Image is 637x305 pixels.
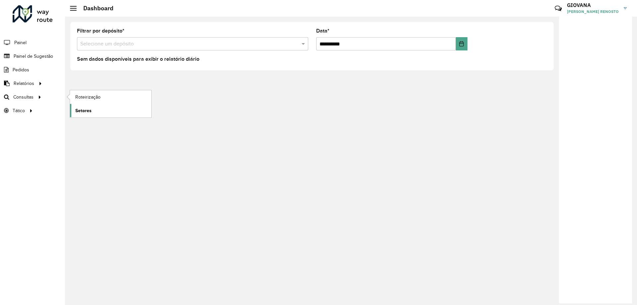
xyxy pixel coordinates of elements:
[70,104,151,117] a: Setores
[551,1,565,16] a: Contato Rápido
[77,27,124,35] label: Filtrar por depósito
[567,2,619,8] h3: GIOVANA
[316,27,329,35] label: Data
[456,37,467,50] button: Choose Date
[14,53,53,60] span: Painel de Sugestão
[567,9,619,15] span: [PERSON_NAME] RENOSTO
[77,55,199,63] label: Sem dados disponíveis para exibir o relatório diário
[13,107,25,114] span: Tático
[77,5,113,12] h2: Dashboard
[13,94,34,101] span: Consultas
[13,66,29,73] span: Pedidos
[75,94,101,101] span: Roteirização
[70,90,151,104] a: Roteirização
[14,39,27,46] span: Painel
[14,80,34,87] span: Relatórios
[75,107,92,114] span: Setores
